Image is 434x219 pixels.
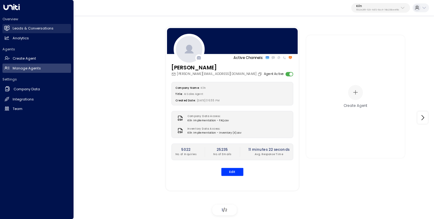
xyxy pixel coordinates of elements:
[225,207,227,213] span: 2
[221,168,243,176] button: Edit
[13,56,36,61] h2: Create Agent
[356,4,399,8] p: Kiln
[233,55,263,60] p: Active Channels:
[13,106,22,111] h2: Team
[175,98,196,102] label: Created Date:
[2,54,71,63] a: Create Agent
[2,95,71,104] a: Integrations
[343,103,367,108] div: Create Agent
[257,72,263,76] button: Copy
[2,104,71,113] a: Team
[264,72,284,76] label: Agent Active
[356,9,399,11] p: 1532e285-1129-4d72-8cc4-7db236beef8b
[187,131,241,135] span: Kiln Implementation - Inventory (4).csv
[2,84,71,94] a: Company Data
[13,36,29,41] h2: Analytics
[213,147,231,152] h2: 25235
[187,127,239,131] label: Inventory Data Access:
[187,118,229,122] span: Kiln Implementation - FAQ.csv
[171,72,263,76] div: [PERSON_NAME][EMAIL_ADDRESS][DOMAIN_NAME]
[248,147,289,152] h2: 11 minutes 22 seconds
[13,26,54,31] h2: Leads & Conversations
[184,92,203,96] span: AI Sales Agent
[14,87,40,92] h2: Company Data
[2,33,71,43] a: Analytics
[201,86,206,90] span: Kiln
[2,47,71,52] h2: Agents
[2,77,71,82] h2: Settings
[2,24,71,33] a: Leads & Conversations
[197,98,220,102] span: [DATE] 06:55 PM
[175,152,196,156] p: No. of Inquiries
[175,92,182,96] label: Title:
[13,97,34,102] h2: Integrations
[248,152,289,156] p: Avg. Response Time
[171,64,263,72] h3: [PERSON_NAME]
[212,205,237,215] div: /
[2,17,71,22] h2: Overview
[175,147,196,152] h2: 5022
[187,114,227,118] label: Company Data Access:
[351,3,410,13] button: Kiln1532e285-1129-4d72-8cc4-7db236beef8b
[221,207,223,213] span: 1
[2,64,71,73] a: Manage Agents
[175,86,199,90] label: Company Name:
[213,152,231,156] p: No. of Emails
[13,66,41,71] h2: Manage Agents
